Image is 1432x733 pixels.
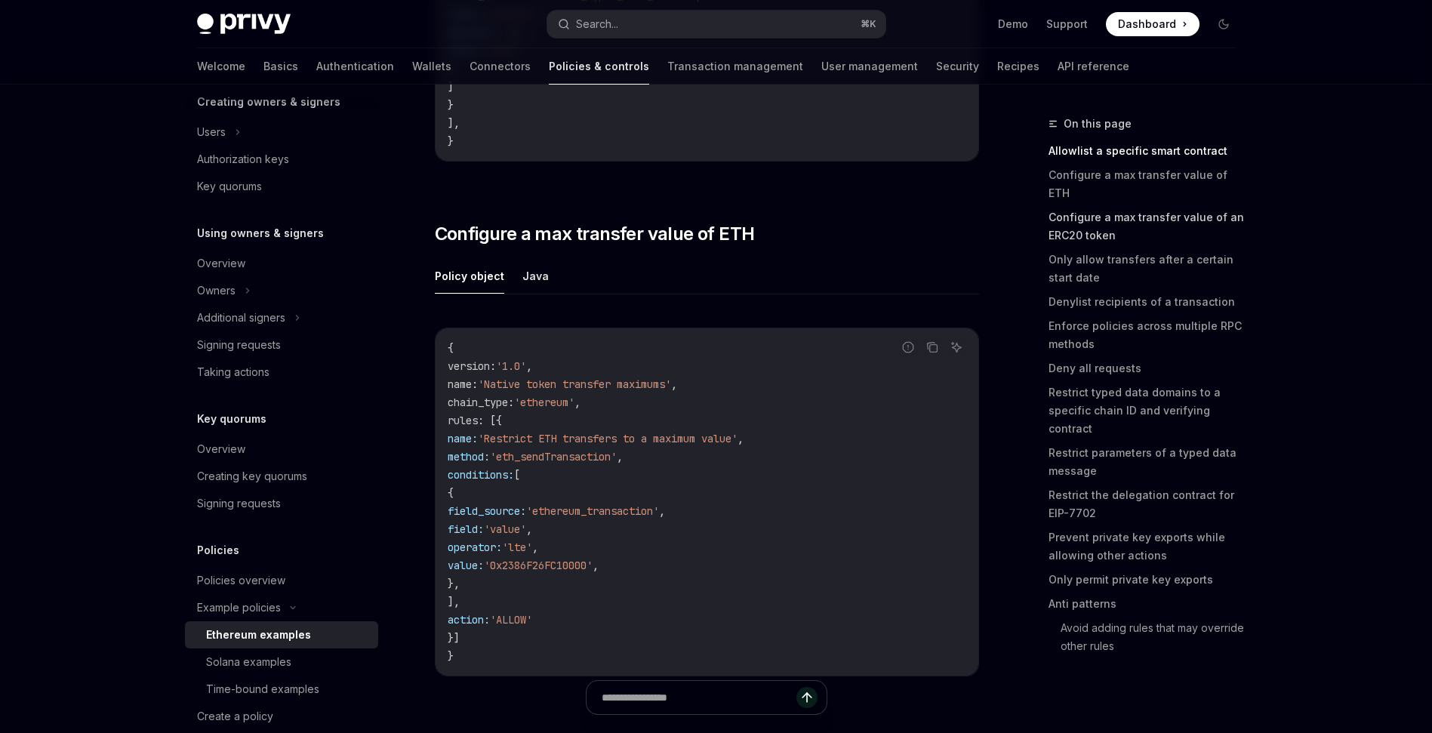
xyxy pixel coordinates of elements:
[197,14,291,35] img: dark logo
[448,98,454,112] span: }
[1049,314,1248,356] a: Enforce policies across multiple RPC methods
[1049,441,1248,483] a: Restrict parameters of a typed data message
[1118,17,1176,32] span: Dashboard
[1049,592,1248,616] a: Anti patterns
[496,359,526,373] span: '1.0'
[412,48,451,85] a: Wallets
[185,359,378,386] a: Taking actions
[197,224,324,242] h5: Using owners & signers
[526,522,532,536] span: ,
[1058,48,1129,85] a: API reference
[738,432,744,445] span: ,
[185,250,378,277] a: Overview
[448,631,460,645] span: }]
[316,48,394,85] a: Authentication
[197,363,269,381] div: Taking actions
[197,494,281,513] div: Signing requests
[448,613,490,627] span: action:
[197,707,273,725] div: Create a policy
[206,680,319,698] div: Time-bound examples
[1049,356,1248,380] a: Deny all requests
[997,48,1039,85] a: Recipes
[197,150,289,168] div: Authorization keys
[435,222,755,246] span: Configure a max transfer value of ETH
[502,541,532,554] span: 'lte'
[898,337,918,357] button: Report incorrect code
[484,559,593,572] span: '0x2386F26FC10000'
[197,410,266,428] h5: Key quorums
[448,522,484,536] span: field:
[197,599,281,617] div: Example policies
[185,173,378,200] a: Key quorums
[197,541,239,559] h5: Policies
[448,649,454,663] span: }
[448,116,460,130] span: ],
[667,48,803,85] a: Transaction management
[448,396,508,409] span: chain_type
[197,282,236,300] div: Owners
[185,146,378,173] a: Authorization keys
[197,571,285,590] div: Policies overview
[1049,568,1248,592] a: Only permit private key exports
[514,396,574,409] span: 'ethereum'
[484,522,526,536] span: 'value'
[617,450,623,464] span: ,
[448,134,454,148] span: }
[185,567,378,594] a: Policies overview
[448,577,460,590] span: },
[1061,616,1248,658] a: Avoid adding rules that may override other rules
[448,504,526,518] span: field_source:
[478,414,502,427] span: : [{
[472,377,478,391] span: :
[448,359,490,373] span: version
[1106,12,1199,36] a: Dashboard
[448,559,484,572] span: value:
[263,48,298,85] a: Basics
[197,336,281,354] div: Signing requests
[478,377,671,391] span: 'Native token transfer maximums'
[185,648,378,676] a: Solana examples
[197,440,245,458] div: Overview
[448,450,490,464] span: method:
[448,595,460,608] span: ],
[197,309,285,327] div: Additional signers
[448,486,454,500] span: {
[435,258,504,294] button: Policy object
[1049,248,1248,290] a: Only allow transfers after a certain start date
[549,48,649,85] a: Policies & controls
[185,703,378,730] a: Create a policy
[197,177,262,196] div: Key quorums
[508,396,514,409] span: :
[197,254,245,273] div: Overview
[1049,205,1248,248] a: Configure a max transfer value of an ERC20 token
[206,653,291,671] div: Solana examples
[593,559,599,572] span: ,
[532,541,538,554] span: ,
[1064,115,1132,133] span: On this page
[448,377,472,391] span: name
[936,48,979,85] a: Security
[922,337,942,357] button: Copy the contents from the code block
[1046,17,1088,32] a: Support
[576,15,618,33] div: Search...
[197,123,226,141] div: Users
[671,377,677,391] span: ,
[998,17,1028,32] a: Demo
[796,687,818,708] button: Send message
[821,48,918,85] a: User management
[448,468,514,482] span: conditions:
[1049,290,1248,314] a: Denylist recipients of a transaction
[478,432,738,445] span: 'Restrict ETH transfers to a maximum value'
[490,359,496,373] span: :
[448,541,502,554] span: operator:
[659,504,665,518] span: ,
[1212,12,1236,36] button: Toggle dark mode
[1049,483,1248,525] a: Restrict the delegation contract for EIP-7702
[490,450,617,464] span: 'eth_sendTransaction'
[522,258,549,294] button: Java
[526,504,659,518] span: 'ethereum_transaction'
[185,621,378,648] a: Ethereum examples
[448,341,454,355] span: {
[185,676,378,703] a: Time-bound examples
[448,414,478,427] span: rules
